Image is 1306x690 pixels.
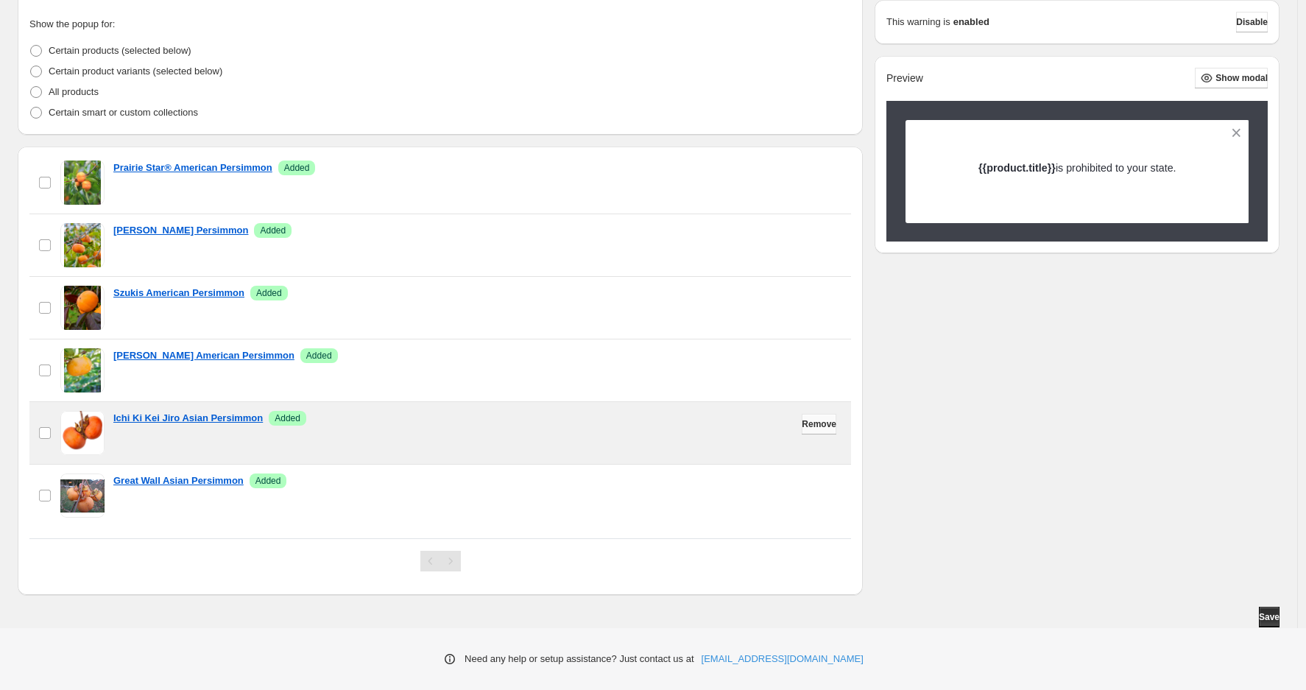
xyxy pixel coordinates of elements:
span: Show the popup for: [29,18,115,29]
nav: Pagination [420,551,461,571]
a: [PERSON_NAME] Persimmon [113,223,248,238]
p: All products [49,85,99,99]
span: Added [306,350,332,362]
a: Szukis American Persimmon [113,286,244,300]
span: Certain product variants (selected below) [49,66,222,77]
p: Certain smart or custom collections [49,105,198,120]
span: Added [256,287,282,299]
span: Added [255,475,281,487]
a: [PERSON_NAME] American Persimmon [113,348,294,363]
span: Added [260,225,286,236]
a: Great Wall Asian Persimmon [113,474,244,488]
span: Show modal [1215,72,1268,84]
p: This warning is [886,15,950,29]
a: Ichi Ki Kei Jiro Asian Persimmon [113,411,263,426]
a: Prairie Star® American Persimmon [113,161,272,175]
strong: enabled [953,15,989,29]
button: Show modal [1195,68,1268,88]
span: Added [284,162,310,174]
button: Remove [802,414,836,434]
a: [EMAIL_ADDRESS][DOMAIN_NAME] [702,652,864,666]
span: Save [1259,611,1279,623]
button: Disable [1236,12,1268,32]
span: Disable [1236,16,1268,28]
p: is prohibited to your state. [978,161,1176,175]
span: Added [275,412,300,424]
strong: {{product.title}} [978,162,1056,174]
span: Certain products (selected below) [49,45,191,56]
img: Ichi Ki Kei Jiro Asian Persimmon [63,411,103,455]
h2: Preview [886,72,923,85]
button: Save [1259,607,1279,627]
span: Remove [802,418,836,430]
